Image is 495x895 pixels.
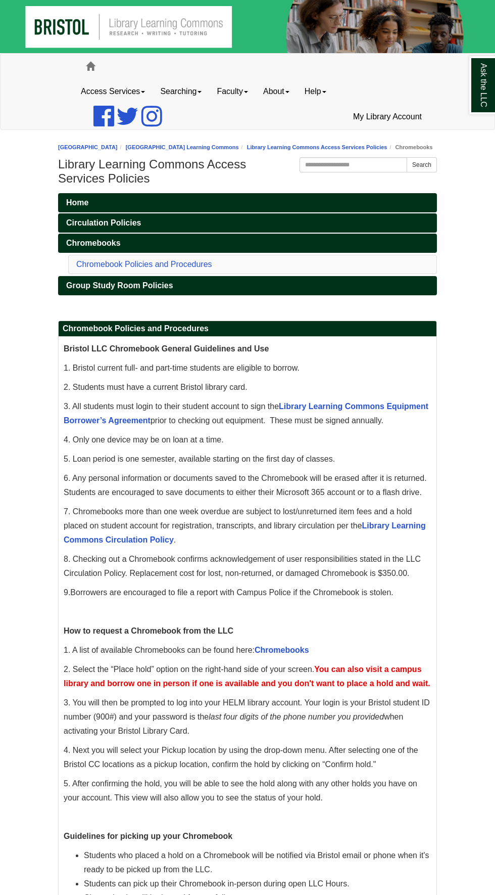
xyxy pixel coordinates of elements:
span: Group Study Room Policies [66,281,173,290]
h2: Chromebook Policies and Procedures [59,321,436,337]
span: Guidelines for picking up your Chromebook [64,832,232,840]
span: Home [66,198,88,207]
span: 7. Chromebooks more than one week overdue are subject to lost/unreturned item fees and a hold pla... [64,507,426,544]
a: About [256,79,297,104]
a: Circulation Policies [58,213,437,233]
a: [GEOGRAPHIC_DATA] [58,144,118,150]
span: 1. A list of available Chromebooks can be found here: [64,646,309,654]
a: Access Services [73,79,153,104]
a: Chromebooks [58,234,437,253]
span: Borrowers are encouraged to file a report with Campus Police if the Chromebook is stolen. [70,588,393,597]
a: Group Study Room Policies [58,276,437,295]
div: Guide Pages [58,193,437,295]
nav: breadcrumb [58,143,437,152]
span: Students who placed a hold on a Chromebook will be notified via Bristol email or phone when it's ... [84,851,429,874]
a: [GEOGRAPHIC_DATA] Learning Commons [126,144,239,150]
h1: Library Learning Commons Access Services Policies [58,157,437,186]
span: 2. Select the “Place hold” option on the right-hand side of your screen. [64,665,430,688]
p: . [64,586,431,600]
a: Chromebooks [255,646,309,654]
span: Students can pick up their Chromebook in-person during open LLC Hours. [84,879,350,888]
button: Search [407,157,437,172]
span: 8. Checking out a Chromebook confirms acknowledgement of user responsibilities stated in the LLC ... [64,555,421,577]
a: Faculty [209,79,256,104]
span: 6. Any personal information or documents saved to the Chromebook will be erased after it is retur... [64,474,427,497]
span: Bristol LLC Chromebook General Guidelines and Use [64,344,269,353]
span: 9 [64,588,68,597]
em: last four digits of the phone number you provided [209,712,384,721]
span: 2. Students must have a current Bristol library card. [64,383,247,391]
span: 4. Next you will select your Pickup location by using the drop-down menu. After selecting one of ... [64,746,418,769]
span: 3. All students must login to their student account to sign the prior to checking out equipment. ... [64,402,428,425]
a: Searching [153,79,209,104]
span: 4. Only one device may be on loan at a time. [64,435,224,444]
span: Chromebooks [66,239,121,247]
span: 1. Bristol current full- and part-time students are eligible to borrow. [64,364,300,372]
a: My Library Account [345,104,429,129]
a: Help [297,79,334,104]
span: 5. Loan period is one semester, available starting on the first day of classes. [64,455,335,463]
a: Chromebook Policies and Procedures [76,260,212,268]
span: Circulation Policies [66,218,141,227]
strong: How to request a Chromebook from the LLC [64,626,233,635]
a: Home [58,193,437,212]
a: Library Learning Commons Access Services Policies [247,144,387,150]
span: 3. You will then be prompted to log into your HELM library account. Your login is your Bristol st... [64,698,430,735]
li: Chromebooks [387,143,432,152]
span: 5. After confirming the hold, you will be able to see the hold along with any other holds you hav... [64,779,417,802]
